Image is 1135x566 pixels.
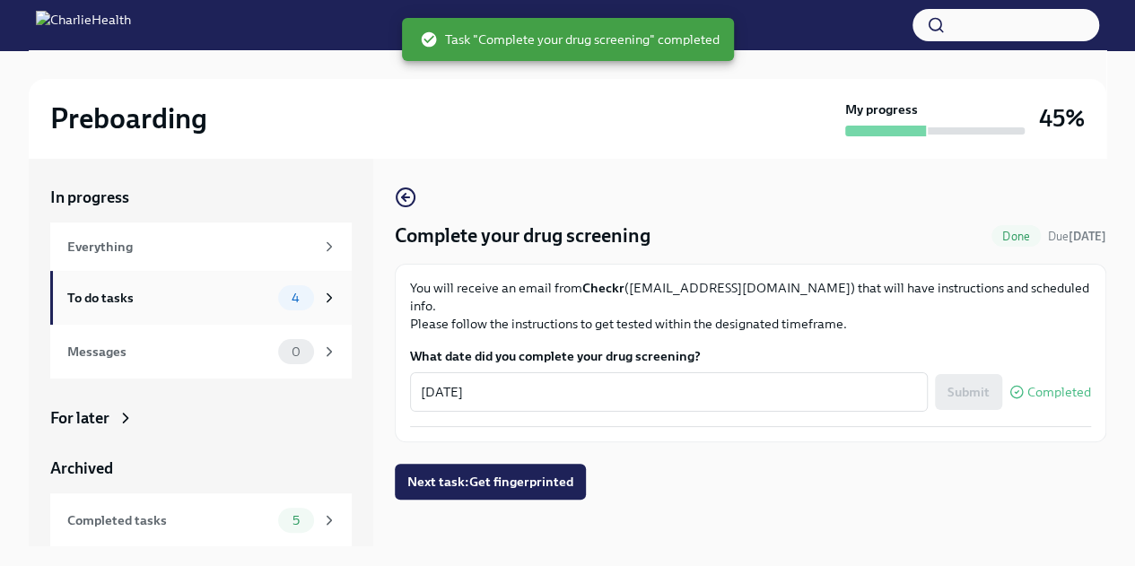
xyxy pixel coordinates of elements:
[281,292,310,305] span: 4
[991,230,1041,243] span: Done
[421,381,917,403] textarea: [DATE]
[67,288,271,308] div: To do tasks
[67,342,271,361] div: Messages
[50,271,352,325] a: To do tasks4
[395,222,650,249] h4: Complete your drug screening
[1048,230,1106,243] span: Due
[50,493,352,547] a: Completed tasks5
[50,457,352,479] a: Archived
[50,325,352,379] a: Messages0
[50,187,352,208] a: In progress
[582,280,624,296] strong: Checkr
[36,11,131,39] img: CharlieHealth
[67,510,271,530] div: Completed tasks
[1069,230,1106,243] strong: [DATE]
[845,100,918,118] strong: My progress
[420,30,720,48] span: Task "Complete your drug screening" completed
[50,222,352,271] a: Everything
[281,345,311,359] span: 0
[410,279,1091,333] p: You will receive an email from ([EMAIL_ADDRESS][DOMAIN_NAME]) that will have instructions and sch...
[1039,102,1085,135] h3: 45%
[410,347,1091,365] label: What date did you complete your drug screening?
[50,407,352,429] a: For later
[407,473,573,491] span: Next task : Get fingerprinted
[1027,386,1091,399] span: Completed
[50,407,109,429] div: For later
[282,514,310,527] span: 5
[50,100,207,136] h2: Preboarding
[395,464,586,500] button: Next task:Get fingerprinted
[67,237,314,257] div: Everything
